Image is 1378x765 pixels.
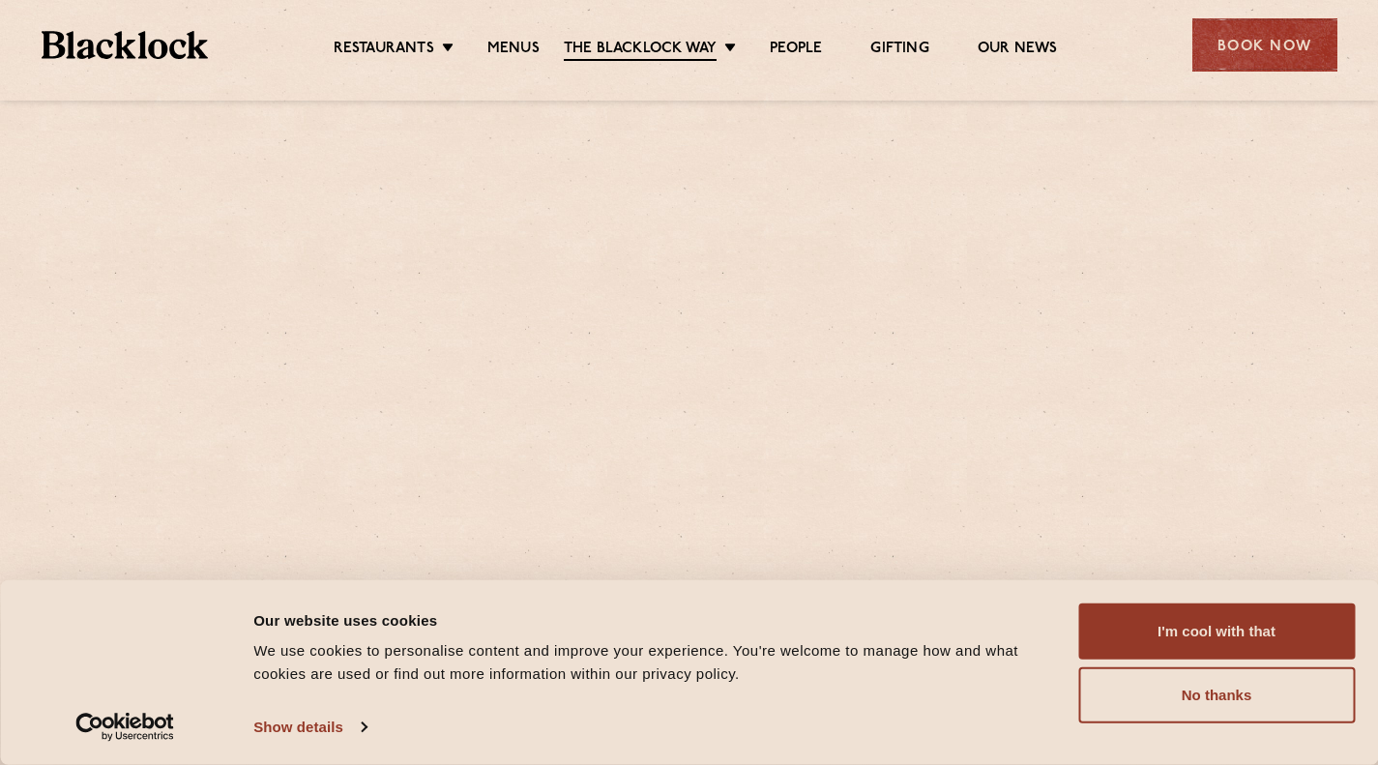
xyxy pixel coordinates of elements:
[253,639,1056,686] div: We use cookies to personalise content and improve your experience. You're welcome to manage how a...
[1078,667,1355,723] button: No thanks
[41,713,210,742] a: Usercentrics Cookiebot - opens in a new window
[253,608,1056,632] div: Our website uses cookies
[253,713,366,742] a: Show details
[487,40,540,59] a: Menus
[870,40,928,59] a: Gifting
[1192,18,1337,72] div: Book Now
[42,31,209,59] img: BL_Textured_Logo-footer-cropped.svg
[978,40,1058,59] a: Our News
[770,40,822,59] a: People
[1078,603,1355,660] button: I'm cool with that
[564,40,717,61] a: The Blacklock Way
[334,40,434,59] a: Restaurants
